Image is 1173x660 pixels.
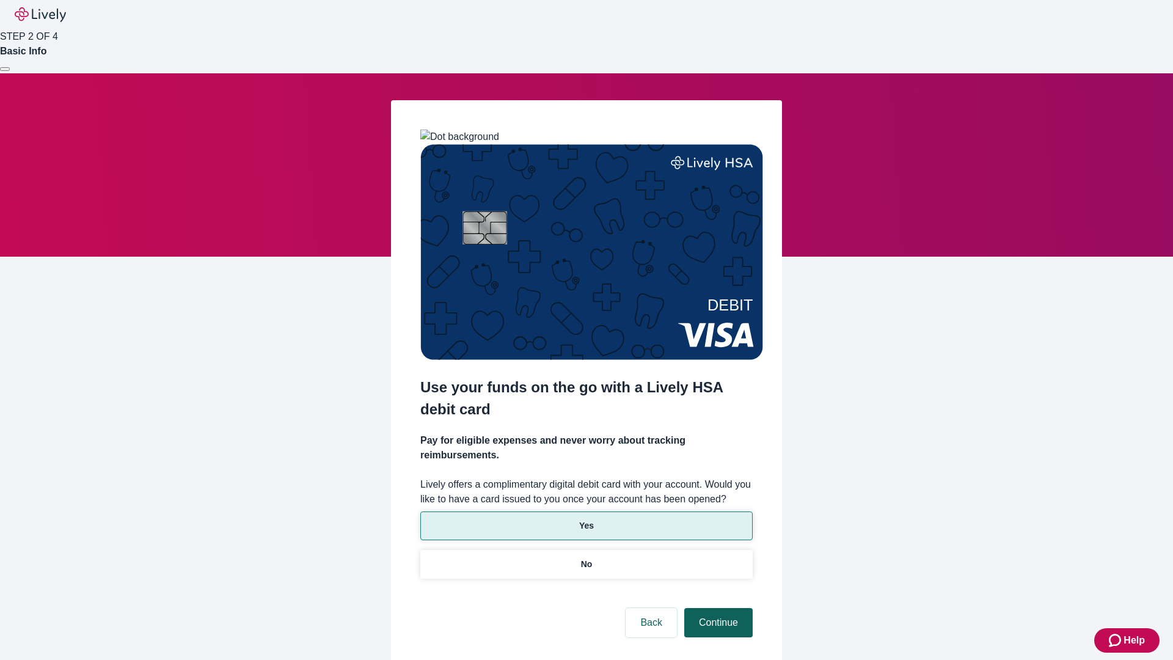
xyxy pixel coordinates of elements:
[420,550,753,579] button: No
[420,512,753,540] button: Yes
[15,7,66,22] img: Lively
[581,558,593,571] p: No
[420,477,753,507] label: Lively offers a complimentary digital debit card with your account. Would you like to have a card...
[684,608,753,637] button: Continue
[1094,628,1160,653] button: Zendesk support iconHelp
[420,130,499,144] img: Dot background
[626,608,677,637] button: Back
[420,433,753,463] h4: Pay for eligible expenses and never worry about tracking reimbursements.
[420,376,753,420] h2: Use your funds on the go with a Lively HSA debit card
[579,519,594,532] p: Yes
[1124,633,1145,648] span: Help
[420,144,763,360] img: Debit card
[1109,633,1124,648] svg: Zendesk support icon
